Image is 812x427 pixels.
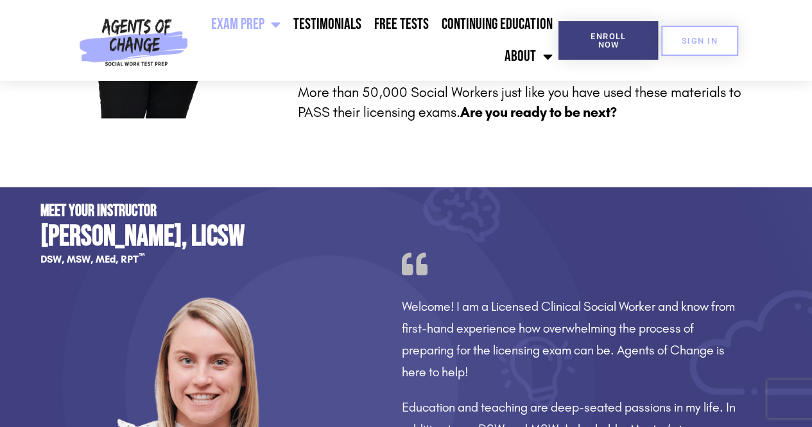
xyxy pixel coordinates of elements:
p: DSW, MSW, MEd, RPT [40,254,370,265]
a: SIGN IN [661,26,738,56]
h4: [PERSON_NAME], LICSW [40,222,370,251]
a: Enroll Now [558,21,658,60]
h2: Meet Your Instructor [40,187,370,219]
a: About [498,40,558,73]
p: More than 50,000 Social Workers just like you have used these materials to PASS their licensing e... [297,83,772,123]
sup: ™ [139,252,145,261]
a: Free Tests [368,8,435,40]
strong: Are you ready to be next? [460,104,616,121]
nav: Menu [193,8,558,73]
a: Continuing Education [435,8,558,40]
a: Testimonials [287,8,368,40]
p: Welcome! I am a Licensed Clinical Social Worker and know from first-hand experience how overwhelm... [402,295,740,383]
a: Exam Prep [205,8,287,40]
span: SIGN IN [682,37,718,45]
span: Enroll Now [579,32,637,49]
